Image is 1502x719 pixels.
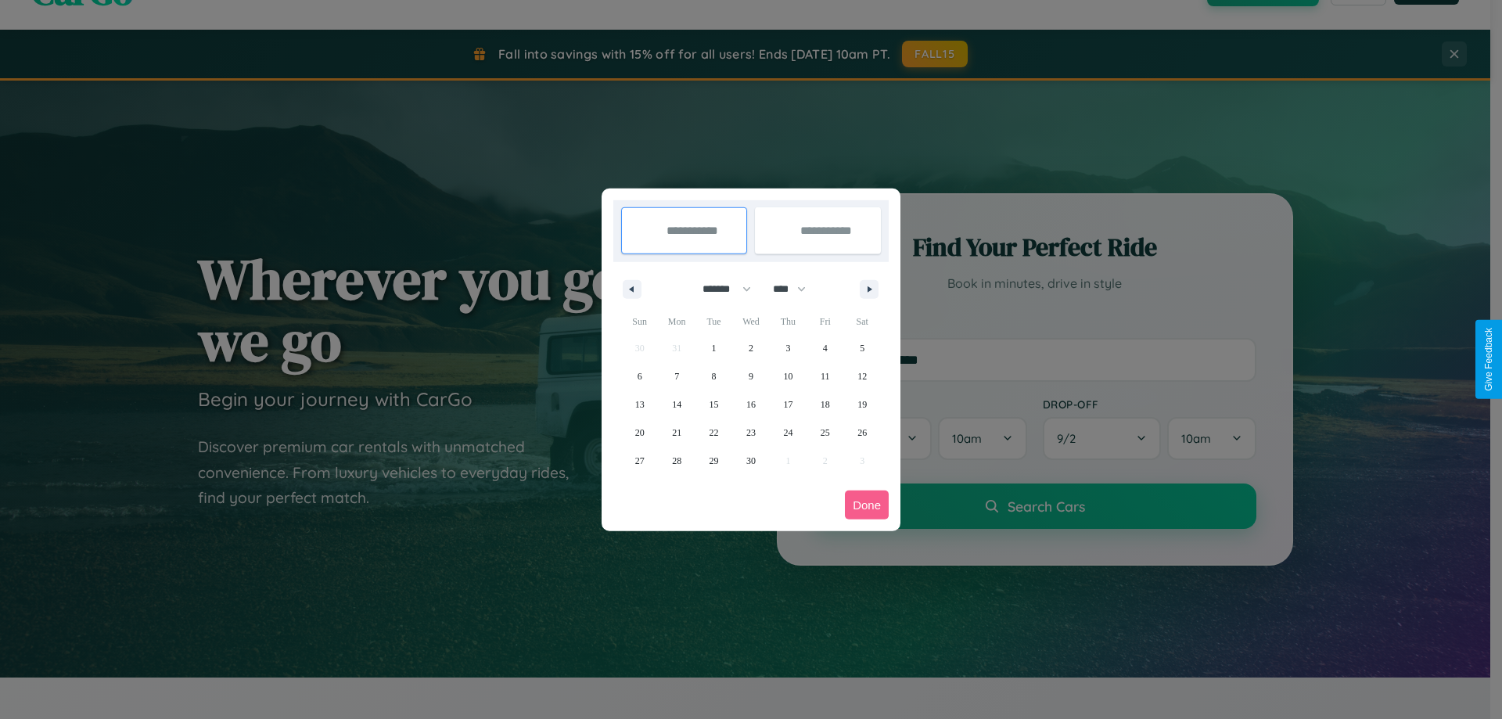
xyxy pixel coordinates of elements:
[821,390,830,419] span: 18
[695,362,732,390] button: 8
[770,390,807,419] button: 17
[732,447,769,475] button: 30
[638,362,642,390] span: 6
[732,362,769,390] button: 9
[785,334,790,362] span: 3
[732,309,769,334] span: Wed
[783,390,792,419] span: 17
[710,447,719,475] span: 29
[807,390,843,419] button: 18
[658,390,695,419] button: 14
[844,362,881,390] button: 12
[672,419,681,447] span: 21
[749,334,753,362] span: 2
[844,309,881,334] span: Sat
[695,419,732,447] button: 22
[695,447,732,475] button: 29
[674,362,679,390] span: 7
[807,309,843,334] span: Fri
[621,362,658,390] button: 6
[749,362,753,390] span: 9
[821,419,830,447] span: 25
[658,362,695,390] button: 7
[732,419,769,447] button: 23
[621,447,658,475] button: 27
[695,390,732,419] button: 15
[807,419,843,447] button: 25
[746,390,756,419] span: 16
[672,447,681,475] span: 28
[712,362,717,390] span: 8
[635,419,645,447] span: 20
[770,362,807,390] button: 10
[635,390,645,419] span: 13
[712,334,717,362] span: 1
[695,334,732,362] button: 1
[770,309,807,334] span: Thu
[658,309,695,334] span: Mon
[732,390,769,419] button: 16
[621,309,658,334] span: Sun
[807,362,843,390] button: 11
[770,419,807,447] button: 24
[658,447,695,475] button: 28
[844,390,881,419] button: 19
[857,362,867,390] span: 12
[658,419,695,447] button: 21
[635,447,645,475] span: 27
[621,419,658,447] button: 20
[621,390,658,419] button: 13
[1483,328,1494,391] div: Give Feedback
[857,390,867,419] span: 19
[783,419,792,447] span: 24
[807,334,843,362] button: 4
[821,362,830,390] span: 11
[823,334,828,362] span: 4
[672,390,681,419] span: 14
[695,309,732,334] span: Tue
[746,419,756,447] span: 23
[844,334,881,362] button: 5
[746,447,756,475] span: 30
[710,390,719,419] span: 15
[860,334,864,362] span: 5
[732,334,769,362] button: 2
[857,419,867,447] span: 26
[845,491,889,519] button: Done
[844,419,881,447] button: 26
[770,334,807,362] button: 3
[710,419,719,447] span: 22
[783,362,792,390] span: 10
